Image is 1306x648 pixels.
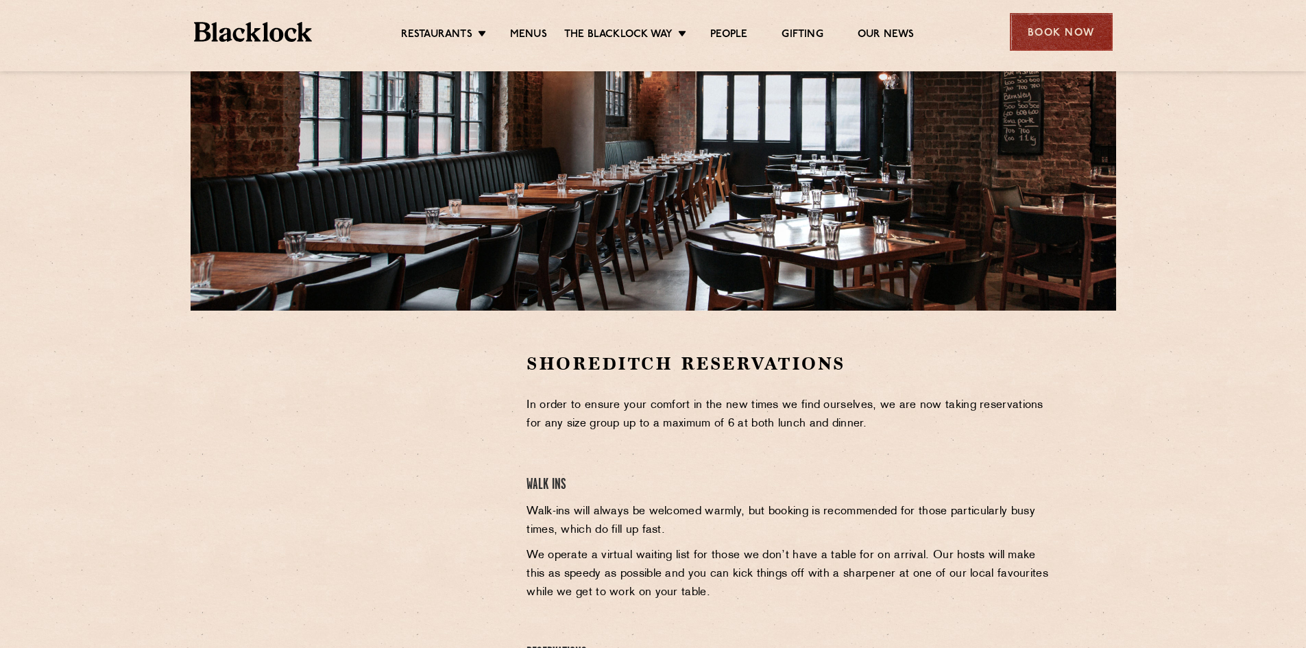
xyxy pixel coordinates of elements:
[527,547,1052,602] p: We operate a virtual waiting list for those we don’t have a table for on arrival. Our hosts will ...
[303,352,457,558] iframe: OpenTable make booking widget
[401,28,472,43] a: Restaurants
[194,22,313,42] img: BL_Textured_Logo-footer-cropped.svg
[510,28,547,43] a: Menus
[782,28,823,43] a: Gifting
[527,503,1052,540] p: Walk-ins will always be welcomed warmly, but booking is recommended for those particularly busy t...
[564,28,673,43] a: The Blacklock Way
[527,396,1052,433] p: In order to ensure your comfort in the new times we find ourselves, we are now taking reservation...
[1010,13,1113,51] div: Book Now
[527,476,1052,494] h4: Walk Ins
[527,352,1052,376] h2: Shoreditch Reservations
[858,28,915,43] a: Our News
[710,28,747,43] a: People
